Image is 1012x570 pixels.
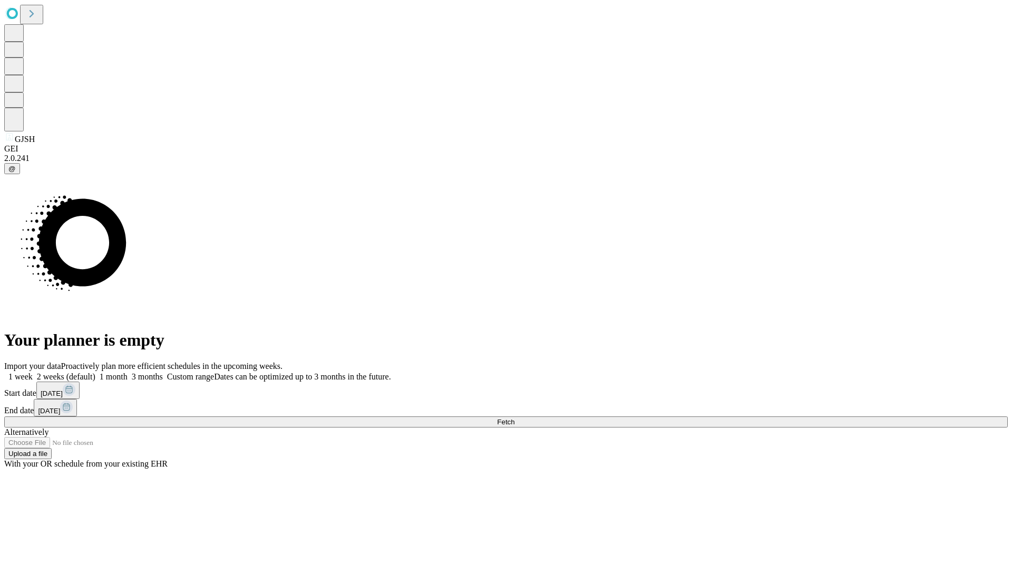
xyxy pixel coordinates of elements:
button: [DATE] [34,399,77,416]
button: Upload a file [4,448,52,459]
div: Start date [4,382,1008,399]
span: Dates can be optimized up to 3 months in the future. [214,372,391,381]
span: 3 months [132,372,163,381]
button: Fetch [4,416,1008,427]
span: Custom range [167,372,214,381]
span: Import your data [4,362,61,370]
div: GEI [4,144,1008,154]
span: With your OR schedule from your existing EHR [4,459,168,468]
span: 1 month [100,372,128,381]
div: 2.0.241 [4,154,1008,163]
span: Fetch [497,418,514,426]
h1: Your planner is empty [4,330,1008,350]
div: End date [4,399,1008,416]
button: @ [4,163,20,174]
span: 2 weeks (default) [37,372,95,381]
span: Proactively plan more efficient schedules in the upcoming weeks. [61,362,283,370]
span: [DATE] [38,407,60,415]
button: [DATE] [36,382,80,399]
span: @ [8,165,16,173]
span: GJSH [15,135,35,144]
span: [DATE] [41,389,63,397]
span: Alternatively [4,427,48,436]
span: 1 week [8,372,33,381]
